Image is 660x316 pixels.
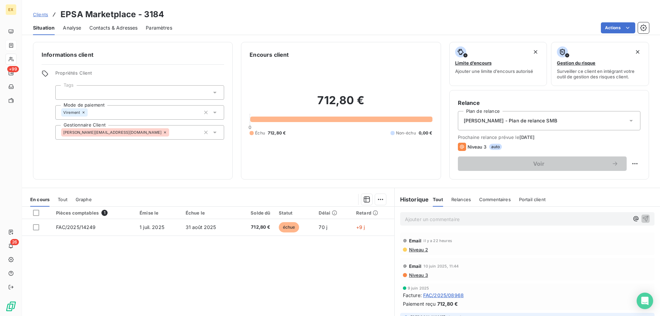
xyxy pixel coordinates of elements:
h3: EPSA Marketplace - 3184 [60,8,164,21]
span: Surveiller ce client en intégrant votre outil de gestion des risques client. [557,68,643,79]
span: FAC/2025/08968 [423,292,464,299]
span: 712,80 € [240,224,270,231]
span: Clients [33,12,48,17]
h6: Historique [395,195,429,204]
span: +99 [7,66,19,72]
span: Graphe [76,197,92,202]
span: Gestion du risque [557,60,595,66]
div: Échue le [186,210,231,216]
span: FAC/2025/14249 [56,224,96,230]
span: Niveau 2 [408,247,428,252]
span: 1 juil. 2025 [140,224,164,230]
span: 26 [10,239,19,245]
span: Relances [451,197,471,202]
span: Tout [433,197,443,202]
div: Pièces comptables [56,210,132,216]
span: Email [409,263,422,269]
span: 712,80 € [437,300,458,307]
span: 0 [249,124,251,130]
div: Délai [319,210,348,216]
span: Contacts & Adresses [89,24,137,31]
span: Niveau 3 [408,272,428,278]
a: Clients [33,11,48,18]
div: Retard [356,210,390,216]
span: Propriétés Client [55,70,224,80]
button: Gestion du risqueSurveiller ce client en intégrant votre outil de gestion des risques client. [551,42,649,86]
span: [PERSON_NAME][EMAIL_ADDRESS][DOMAIN_NAME] [63,130,162,134]
div: Solde dû [240,210,270,216]
span: 31 août 2025 [186,224,216,230]
span: Facture : [403,292,422,299]
span: Analyse [63,24,81,31]
span: Niveau 3 [467,144,486,150]
span: Prochaine relance prévue le [458,134,640,140]
span: 1 [101,210,108,216]
span: Situation [33,24,55,31]
span: Virement [63,110,80,115]
span: En cours [30,197,49,202]
h6: Encours client [250,51,289,59]
span: Échu [255,130,265,136]
span: il y a 22 heures [423,239,452,243]
span: [DATE] [519,134,535,140]
input: Ajouter une valeur [88,109,93,116]
span: auto [489,144,502,150]
span: +9 j [356,224,365,230]
h2: 712,80 € [250,94,432,114]
span: Portail client [519,197,546,202]
span: 0,00 € [419,130,432,136]
span: Non-échu [396,130,416,136]
div: Statut [279,210,311,216]
h6: Relance [458,99,640,107]
button: Voir [458,156,627,171]
span: Tout [58,197,67,202]
span: 10 juin 2025, 11:44 [423,264,459,268]
button: Limite d’encoursAjouter une limite d’encours autorisé [449,42,547,86]
span: 9 juin 2025 [408,286,429,290]
span: échue [279,222,299,232]
h6: Informations client [42,51,224,59]
div: Émise le [140,210,177,216]
span: Ajouter une limite d’encours autorisé [455,68,533,74]
span: Voir [466,161,612,166]
span: Commentaires [479,197,511,202]
button: Actions [601,22,635,33]
div: Open Intercom Messenger [637,293,653,309]
span: 70 j [319,224,327,230]
span: Paramètres [146,24,172,31]
img: Logo LeanPay [5,301,16,312]
span: Paiement reçu [403,300,436,307]
div: EX [5,4,16,15]
span: 712,80 € [268,130,286,136]
span: [PERSON_NAME] - Plan de relance SMB [464,117,557,124]
span: Limite d’encours [455,60,492,66]
input: Ajouter une valeur [169,129,175,135]
input: Ajouter une valeur [61,89,67,96]
span: Email [409,238,422,243]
